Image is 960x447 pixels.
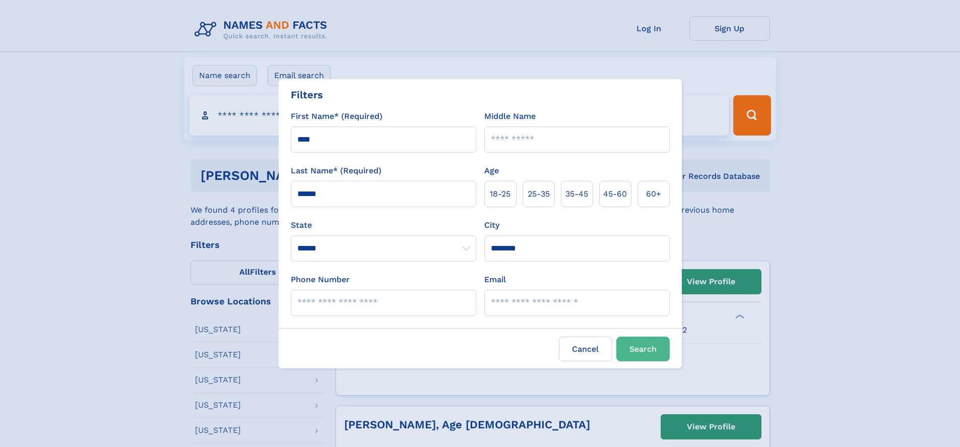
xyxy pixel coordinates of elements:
[484,110,536,122] label: Middle Name
[484,165,499,177] label: Age
[616,337,670,361] button: Search
[484,274,506,286] label: Email
[646,188,661,200] span: 60+
[490,188,510,200] span: 18‑25
[528,188,550,200] span: 25‑35
[291,274,350,286] label: Phone Number
[291,165,381,177] label: Last Name* (Required)
[603,188,627,200] span: 45‑60
[559,337,612,361] label: Cancel
[484,219,499,231] label: City
[565,188,588,200] span: 35‑45
[291,219,476,231] label: State
[291,87,323,102] div: Filters
[291,110,382,122] label: First Name* (Required)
